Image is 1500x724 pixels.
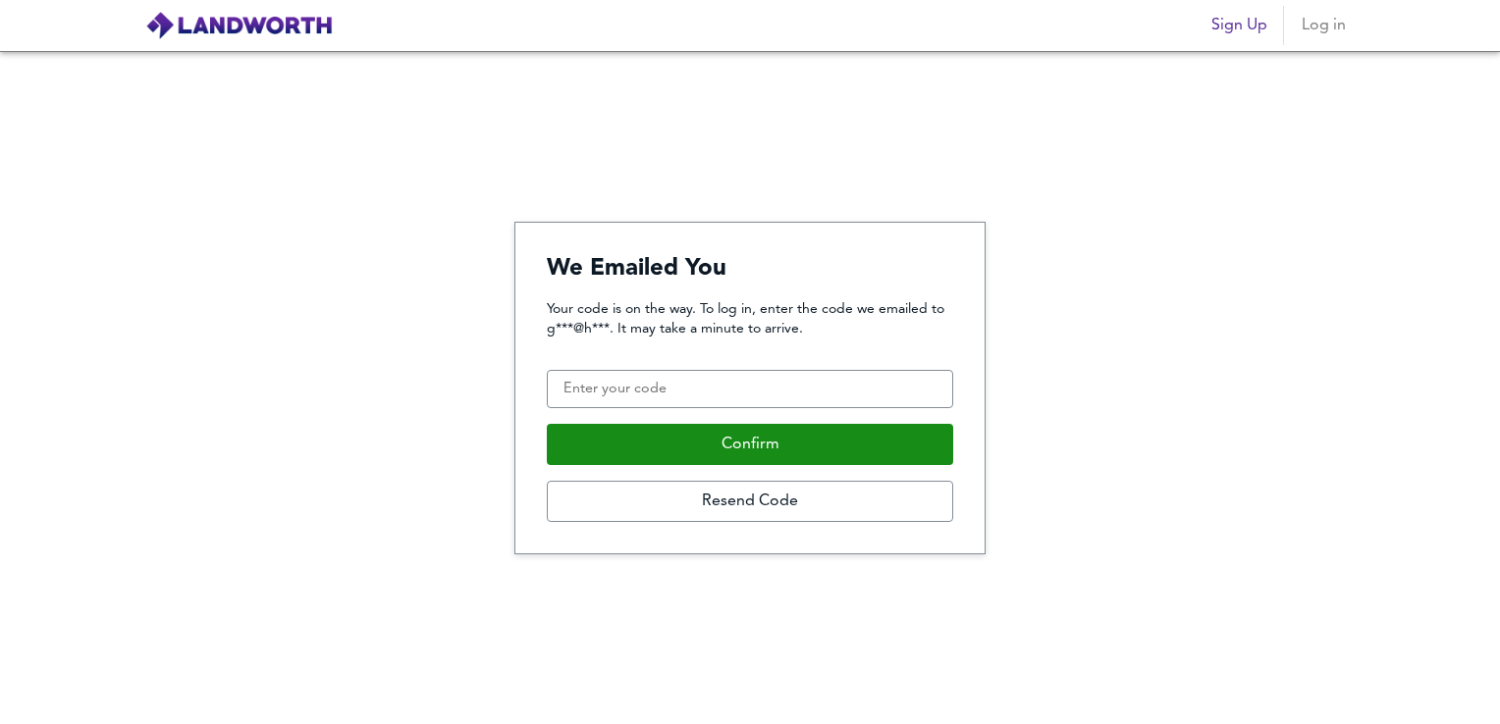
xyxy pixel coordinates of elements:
[547,254,953,284] h4: We Emailed You
[547,299,953,338] p: Your code is on the way. To log in, enter the code we emailed to g***@h***. It may take a minute ...
[547,370,953,409] input: Enter your code
[547,481,953,522] button: Resend Code
[1300,12,1347,39] span: Log in
[145,11,333,40] img: logo
[1204,6,1275,45] button: Sign Up
[547,424,953,465] button: Confirm
[1292,6,1355,45] button: Log in
[1211,12,1267,39] span: Sign Up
